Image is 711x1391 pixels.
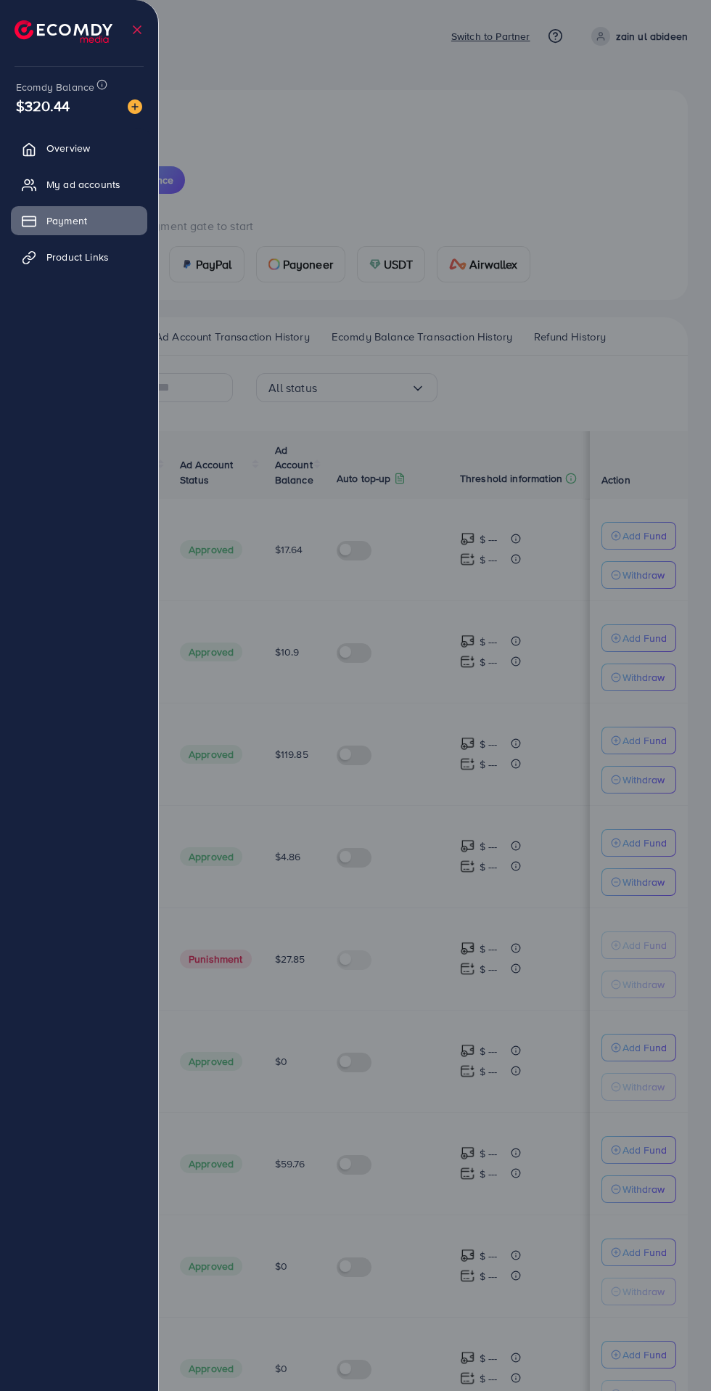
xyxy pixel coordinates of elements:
[16,80,94,94] span: Ecomdy Balance
[128,99,142,114] img: image
[46,250,109,264] span: Product Links
[11,134,147,163] a: Overview
[649,1326,700,1380] iframe: Chat
[11,170,147,199] a: My ad accounts
[46,177,120,192] span: My ad accounts
[46,213,87,228] span: Payment
[16,95,70,116] span: $320.44
[15,20,112,43] img: logo
[46,141,90,155] span: Overview
[11,242,147,272] a: Product Links
[11,206,147,235] a: Payment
